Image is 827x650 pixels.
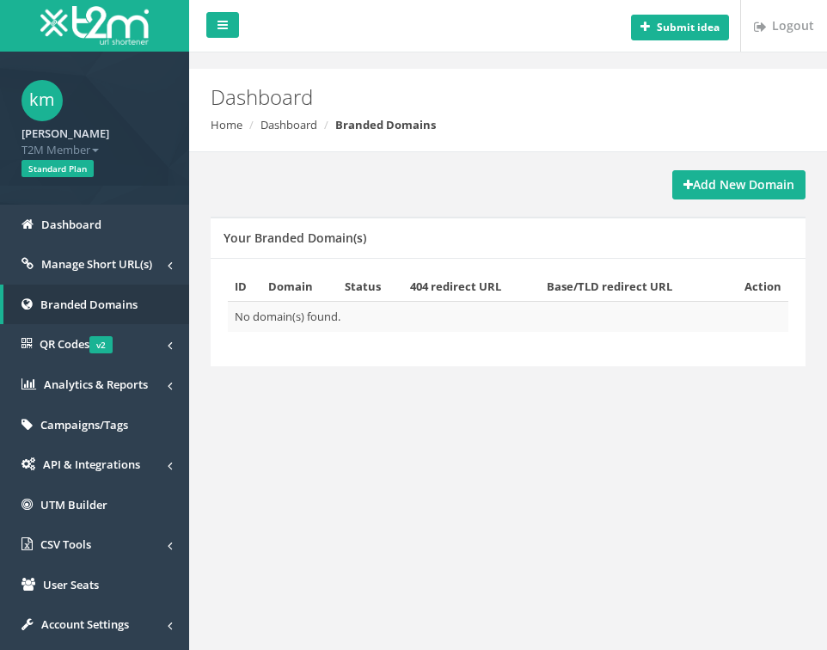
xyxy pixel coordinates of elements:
img: T2M [40,6,149,45]
span: Dashboard [41,217,101,232]
strong: [PERSON_NAME] [21,126,109,141]
strong: Branded Domains [335,117,436,132]
span: Manage Short URL(s) [41,256,152,272]
th: ID [228,272,261,302]
a: [PERSON_NAME] T2M Member [21,121,168,157]
a: Add New Domain [672,170,806,199]
span: User Seats [43,577,99,592]
th: 404 redirect URL [403,272,540,302]
th: Action [722,272,788,302]
h5: Your Branded Domain(s) [224,231,366,244]
a: Home [211,117,242,132]
b: Submit idea [657,20,720,34]
button: Submit idea [631,15,729,40]
a: Dashboard [260,117,317,132]
span: API & Integrations [43,457,140,472]
span: Campaigns/Tags [40,417,128,432]
span: T2M Member [21,142,168,158]
th: Base/TLD redirect URL [540,272,722,302]
span: UTM Builder [40,497,107,512]
td: No domain(s) found. [228,302,788,332]
th: Status [338,272,403,302]
strong: Add New Domain [683,176,794,193]
span: Analytics & Reports [44,377,148,392]
span: Branded Domains [40,297,138,312]
span: v2 [89,336,113,353]
span: km [21,80,63,121]
span: QR Codes [40,336,113,352]
th: Domain [261,272,338,302]
span: CSV Tools [40,537,91,552]
h2: Dashboard [211,86,806,108]
span: Account Settings [41,616,129,632]
span: Standard Plan [21,160,94,177]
